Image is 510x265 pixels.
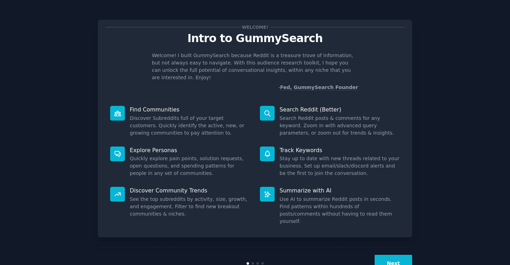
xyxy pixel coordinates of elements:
p: Welcome! I built GummySearch because Reddit is a treasure trove of information, but not always ea... [152,52,358,81]
dd: Use AI to summarize Reddit posts in seconds. Find patterns within hundreds of posts/comments with... [280,196,400,225]
div: - [278,84,358,91]
p: Summarize with AI [280,187,400,194]
p: Explore Personas [130,147,250,154]
p: Find Communities [130,106,250,113]
a: Fed, GummySearch Founder [280,84,358,90]
dd: Discover Subreddits full of your target customers. Quickly identify the active, new, or growing c... [130,115,250,137]
span: Welcome! [241,23,269,31]
dd: See the top subreddits by activity, size, growth, and engagement. Filter to find new breakout com... [130,196,250,218]
p: Intro to GummySearch [105,32,405,45]
p: Track Keywords [280,147,400,154]
p: Discover Community Trends [130,187,250,194]
dd: Stay up to date with new threads related to your business. Set up email/slack/discord alerts and ... [280,155,400,177]
dd: Quickly explore pain points, solution requests, open questions, and spending patterns for people ... [130,155,250,177]
p: Search Reddit (Better) [280,106,400,113]
dd: Search Reddit posts & comments for any keyword. Zoom in with advanced query parameters, or zoom o... [280,115,400,137]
